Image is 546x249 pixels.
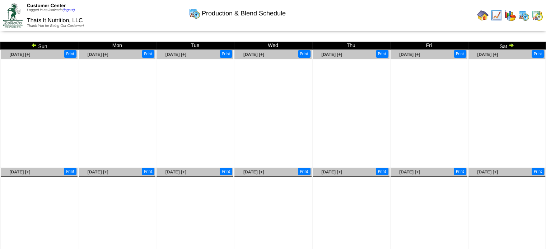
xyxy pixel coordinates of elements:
a: [DATE] [+] [88,169,108,174]
td: Mon [78,42,156,50]
td: Thu [312,42,390,50]
button: Print [454,50,466,58]
img: arrowright.gif [508,42,514,48]
img: arrowleft.gif [31,42,37,48]
button: Print [376,50,388,58]
button: Print [454,168,466,175]
a: [DATE] [+] [9,169,30,174]
td: Tue [156,42,234,50]
a: [DATE] [+] [243,169,264,174]
button: Print [298,50,311,58]
a: [DATE] [+] [321,169,342,174]
span: Production & Blend Schedule [202,10,286,17]
a: [DATE] [+] [9,52,30,57]
span: Thank You for Being Our Customer! [27,24,84,28]
span: Customer Center [27,3,66,8]
button: Print [532,50,544,58]
a: [DATE] [+] [321,52,342,57]
a: [DATE] [+] [165,169,186,174]
td: Sat [468,42,546,50]
img: calendarprod.gif [189,8,200,19]
a: [DATE] [+] [399,169,420,174]
a: [DATE] [+] [477,169,498,174]
img: calendarinout.gif [532,10,543,21]
span: Thats It Nutrition, LLC [27,18,83,24]
img: ZoRoCo_Logo(Green%26Foil)%20jpg.webp [3,3,23,27]
span: Logged in as Jsalcedo [27,8,75,12]
a: [DATE] [+] [88,52,108,57]
a: [DATE] [+] [243,52,264,57]
a: [DATE] [+] [477,52,498,57]
button: Print [532,168,544,175]
a: (logout) [62,8,75,12]
button: Print [64,168,76,175]
button: Print [220,168,232,175]
img: calendarprod.gif [518,10,529,21]
button: Print [376,168,388,175]
button: Print [298,168,311,175]
button: Print [142,168,154,175]
td: Wed [234,42,312,50]
img: graph.gif [504,10,516,21]
img: home.gif [477,10,489,21]
img: line_graph.gif [491,10,502,21]
button: Print [220,50,232,58]
td: Sun [0,42,78,50]
a: [DATE] [+] [399,52,420,57]
td: Fri [390,42,468,50]
button: Print [142,50,154,58]
a: [DATE] [+] [165,52,186,57]
button: Print [64,50,76,58]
